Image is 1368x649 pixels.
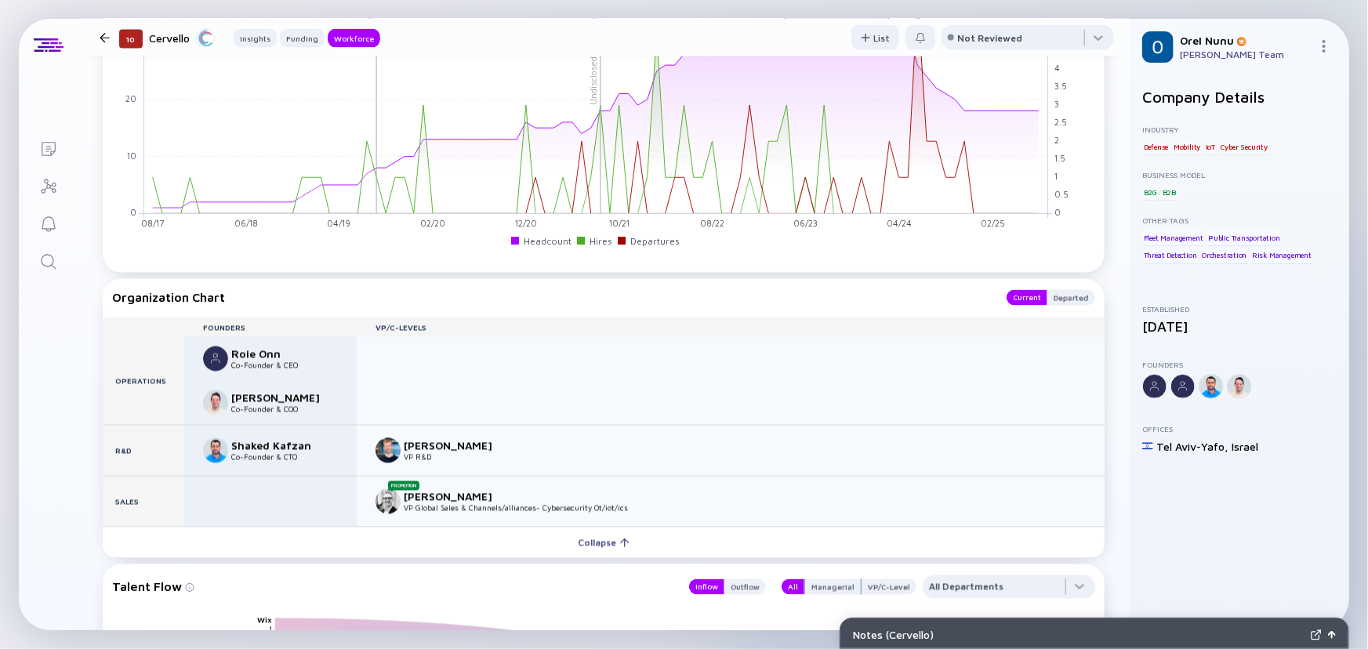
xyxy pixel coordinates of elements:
div: VP/C-Levels [357,323,1105,332]
div: 10 [119,30,143,49]
img: Roie Onn picture [203,346,228,372]
tspan: 06/18 [234,219,258,229]
div: Israel [1232,440,1258,453]
div: Insights [234,31,277,46]
tspan: 2 [1054,136,1059,146]
div: Threat Detection [1142,248,1199,263]
div: Cyber Security [1219,139,1269,154]
div: IoT [1204,139,1217,154]
tspan: 0 [1054,208,1061,218]
div: Roie Onn [231,347,335,361]
tspan: 1 [1054,172,1058,182]
tspan: 0.5 [1054,190,1069,200]
a: Investor Map [19,166,78,204]
tspan: 0 [131,208,137,218]
div: Managerial [805,579,861,595]
div: Orchestration [1200,248,1248,263]
div: Other Tags [1142,216,1337,225]
div: Public Transportation [1207,230,1282,245]
button: Managerial [804,579,862,595]
div: Defense [1142,139,1170,154]
button: VP/C-Level [862,579,916,595]
img: Shaked Kafzan picture [203,438,228,463]
div: Offices [1142,424,1337,433]
div: [PERSON_NAME] [404,439,507,452]
div: [PERSON_NAME] Team [1180,49,1312,60]
a: Reminders [19,204,78,241]
button: Outflow [724,579,766,595]
div: Cervello [149,28,215,48]
div: Talent Flow [112,575,673,599]
img: Jeremy DELL'OMO picture [376,489,401,514]
tspan: 2.5 [1054,118,1067,128]
div: Co-Founder & COO [231,404,335,414]
div: Fleet Management [1142,230,1205,245]
img: Nadav Avidan picture [203,390,228,415]
text: Wix [257,615,272,625]
div: Operations [103,337,184,425]
tspan: 06/23 [793,219,818,229]
button: Current [1007,290,1047,306]
div: Co-Founder & CEO [231,361,335,370]
button: Insights [234,29,277,48]
div: Risk Management [1250,248,1313,263]
button: Workforce [328,29,380,48]
tspan: 4 [1054,63,1060,73]
div: [PERSON_NAME] [404,490,507,503]
div: Workforce [328,31,380,46]
tspan: 02/20 [420,219,445,229]
img: Expand Notes [1311,629,1322,640]
div: [DATE] [1142,318,1337,335]
text: 1 [269,625,272,634]
button: List [851,25,899,50]
div: VP R&D [404,452,507,462]
div: Established [1142,304,1337,314]
div: Notes ( Cervello ) [853,628,1304,641]
tspan: 10 [128,150,137,161]
div: B2B [1161,184,1177,200]
tspan: 12/20 [515,219,537,229]
div: Founders [1142,360,1337,369]
tspan: 04/19 [328,219,351,229]
tspan: 10/21 [609,219,630,229]
div: Funding [280,31,325,46]
tspan: 08/17 [141,219,164,229]
div: Orel Nunu [1180,34,1312,47]
div: Shaked Kafzan [231,439,335,452]
div: Business Model [1142,170,1337,179]
div: Industry [1142,125,1337,134]
div: [PERSON_NAME] [231,391,335,404]
a: Lists [19,129,78,166]
img: Open Notes [1328,631,1336,639]
div: List [851,26,899,50]
img: Orel Profile Picture [1142,31,1174,63]
div: B2G [1142,184,1159,200]
img: Menu [1318,40,1330,53]
a: Search [19,241,78,279]
tspan: 20 [126,93,137,103]
div: R&D [103,426,184,476]
div: VP Global Sales & Channels/alliances- Cybersecurity Ot/iot/ics [404,503,628,513]
tspan: 02/25 [981,219,1005,229]
tspan: 1.5 [1054,154,1065,164]
tspan: 3 [1054,99,1059,109]
div: Co-Founder & CTO [231,452,335,462]
div: Collapse [569,531,639,555]
img: Israel Flag [1142,441,1153,451]
div: Not Reviewed [957,32,1022,44]
div: Tel Aviv-Yafo , [1156,440,1228,453]
button: Inflow [689,579,724,595]
button: Collapse [103,527,1105,558]
button: Departed [1047,290,1095,306]
button: All [782,579,804,595]
div: Founders [184,323,357,332]
div: Sales [103,477,184,527]
tspan: 08/22 [700,219,724,229]
img: Eitam Aharon picture [376,438,401,463]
